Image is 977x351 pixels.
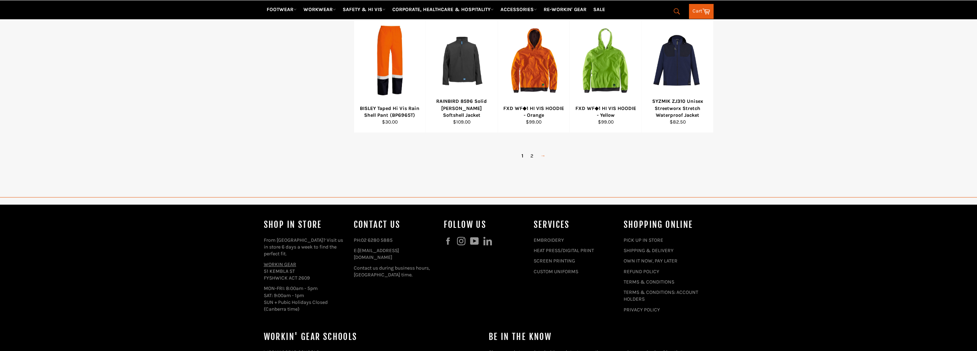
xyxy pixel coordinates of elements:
[502,105,565,119] div: FXD WF◆1 HI VIS HOODIE - Orange
[264,285,347,312] p: MON-FRI: 8:00am - 5pm SAT: 9:00am - 1pm SUN + Pubic Holidays Closed (Canberra time)
[340,3,388,16] a: SAFETY & HI VIS
[689,4,714,19] a: Cart
[361,237,393,243] a: 02 6280 5885
[264,261,296,267] a: WORKIN GEAR
[264,261,347,282] p: 51 KEMBLA ST FYSHWICK ACT 2609
[264,331,482,343] h4: WORKIN' GEAR SCHOOLS
[527,151,537,161] a: 2
[354,219,437,231] h4: Contact Us
[425,9,498,133] a: RAINBIRD 8596 Solid Landy Softshell JacketRAINBIRD 8596 Solid [PERSON_NAME] Softshell Jacket$109.00
[534,269,578,275] a: CUSTOM UNIFORMS
[389,3,497,16] a: CORPORATE, HEALTHCARE & HOSPITALITY
[624,219,706,231] h4: SHOPPING ONLINE
[624,237,663,243] a: PICK UP IN STORE
[354,247,399,260] a: [EMAIL_ADDRESS][DOMAIN_NAME]
[489,331,706,343] h4: Be in the know
[354,247,437,261] p: E:
[534,247,594,254] a: HEAT PRESS/DIGITAL PRINT
[624,307,660,313] a: PRIVACY POLICY
[358,105,421,119] div: BISLEY Taped Hi Vis Rain Shell Pant (BP6965T)
[354,237,437,244] p: PH:
[354,265,437,279] p: Contact us during business hours, [GEOGRAPHIC_DATA] time.
[646,98,709,119] div: SYZMIK ZJ310 Unisex Streetworx Stretch Waterproof Jacket
[534,219,616,231] h4: services
[264,219,347,231] h4: Shop In Store
[534,258,575,264] a: SCREEN PRINTING
[518,151,527,161] span: 1
[430,98,493,119] div: RAINBIRD 8596 Solid [PERSON_NAME] Softshell Jacket
[537,151,549,161] a: →
[264,237,347,257] p: From [GEOGRAPHIC_DATA]? Visit us in store 6 days a week to find the perfect fit.
[569,9,641,133] a: FXD WF◆1 HI VIS HOODIE - YellowFXD WF◆1 HI VIS HOODIE - Yellow$99.00
[624,258,678,264] a: OWN IT NOW, PAY LATER
[641,9,714,133] a: SYZMIK ZJ310 Unisex Streetworx Stretch Waterproof JacketSYZMIK ZJ310 Unisex Streetworx Stretch Wa...
[534,237,564,243] a: EMBROIDERY
[301,3,339,16] a: WORKWEAR
[498,9,570,133] a: FXD WF◆1 HI VIS HOODIE - OrangeFXD WF◆1 HI VIS HOODIE - Orange$99.00
[624,289,698,302] a: TERMS & CONDITIONS: ACCOUNT HOLDERS
[444,219,527,231] h4: Follow us
[624,269,659,275] a: REFUND POLICY
[264,3,299,16] a: FOOTWEAR
[541,3,589,16] a: RE-WORKIN' GEAR
[624,247,674,254] a: SHIPPING & DELIVERY
[590,3,608,16] a: SALE
[624,279,674,285] a: TERMS & CONDITIONS
[498,3,540,16] a: ACCESSORIES
[354,9,426,133] a: BISLEY Taped Hi Vis Rain Shell Pant (BP6965T)BISLEY Taped Hi Vis Rain Shell Pant (BP6965T)$30.00
[574,105,637,119] div: FXD WF◆1 HI VIS HOODIE - Yellow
